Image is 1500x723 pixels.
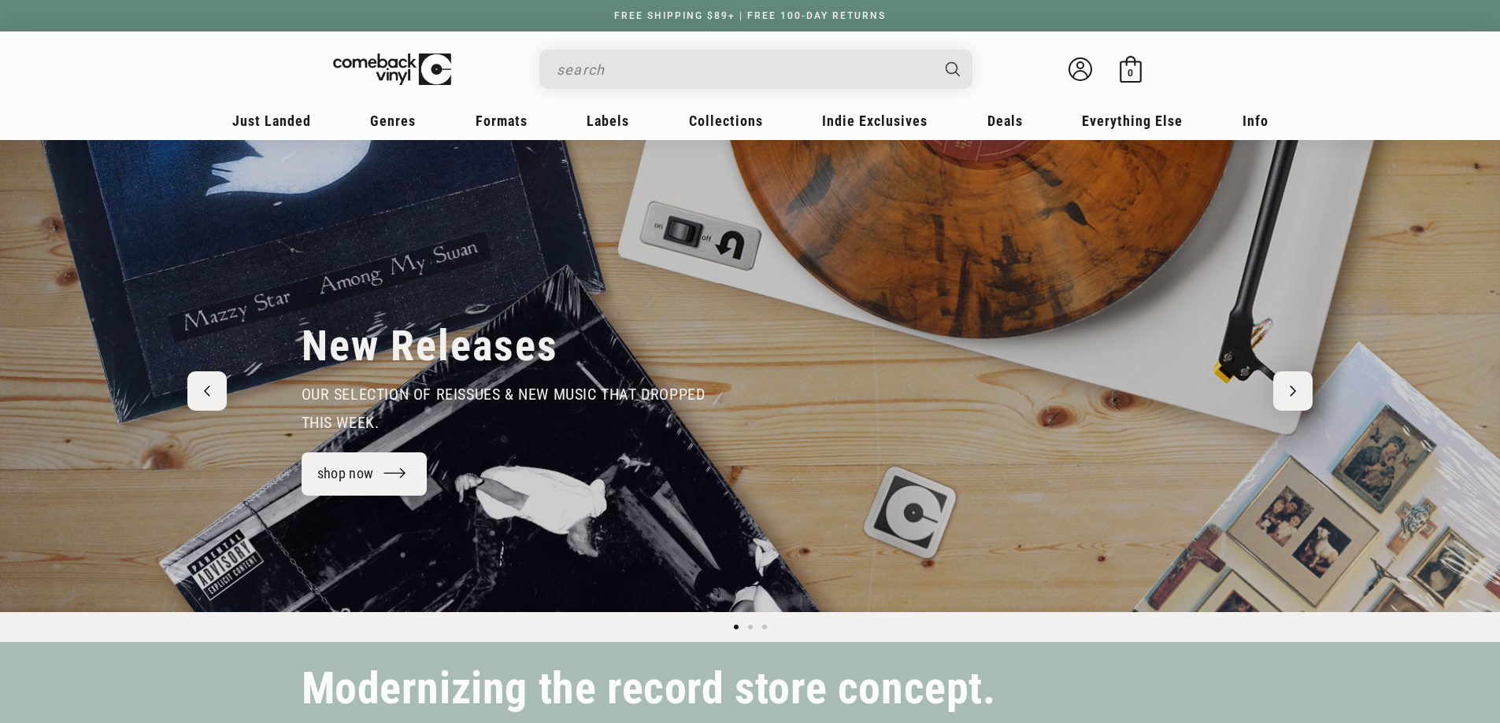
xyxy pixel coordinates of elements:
[302,670,996,707] h2: Modernizing the record store concept.
[598,10,902,21] a: FREE SHIPPING $89+ | FREE 100-DAY RETURNS
[822,113,928,129] span: Indie Exclusives
[757,620,772,634] button: Load slide 3 of 3
[1243,113,1269,129] span: Info
[187,371,227,411] button: Previous slide
[931,50,974,89] button: Search
[743,620,757,634] button: Load slide 2 of 3
[232,113,311,129] span: Just Landed
[1082,113,1183,129] span: Everything Else
[539,50,972,89] div: Search
[370,113,416,129] span: Genres
[476,113,528,129] span: Formats
[557,53,930,86] input: search
[302,452,428,496] a: shop now
[302,320,558,372] h2: New Releases
[302,385,706,432] span: our selection of reissues & new music that dropped this week.
[689,113,763,129] span: Collections
[1128,67,1133,79] span: 0
[987,113,1023,129] span: Deals
[1273,371,1313,411] button: Next slide
[587,113,629,129] span: Labels
[729,620,743,634] button: Load slide 1 of 3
